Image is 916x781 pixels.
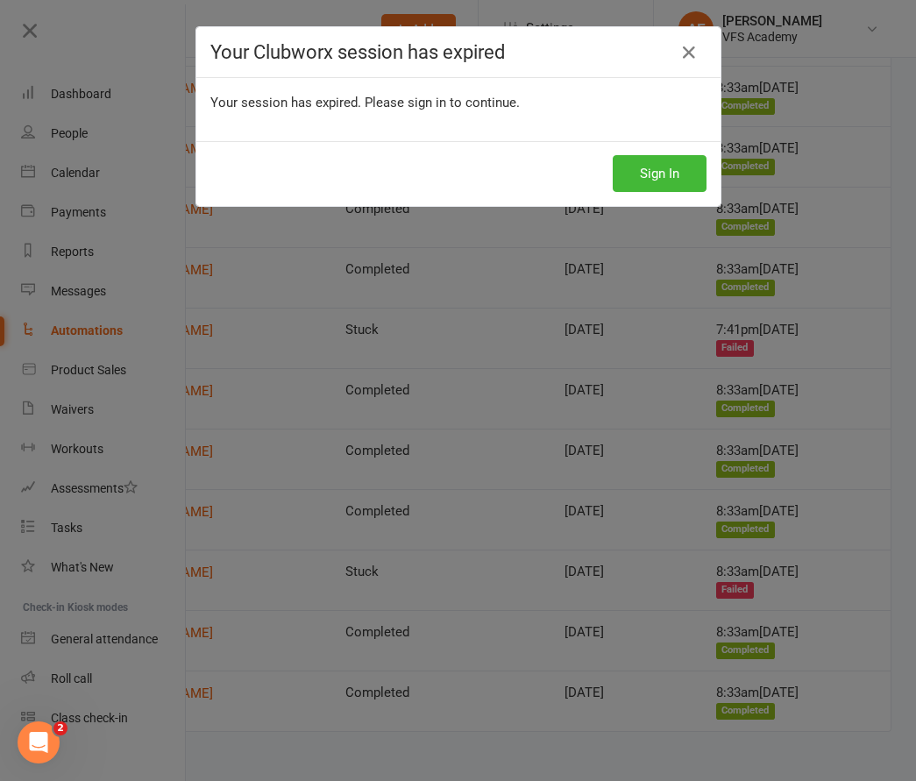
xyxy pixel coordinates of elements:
h4: Your Clubworx session has expired [210,41,707,63]
span: 2 [53,721,67,735]
iframe: Intercom live chat [18,721,60,763]
a: Close [675,39,703,67]
button: Sign In [613,155,707,192]
span: Your session has expired. Please sign in to continue. [210,95,520,110]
